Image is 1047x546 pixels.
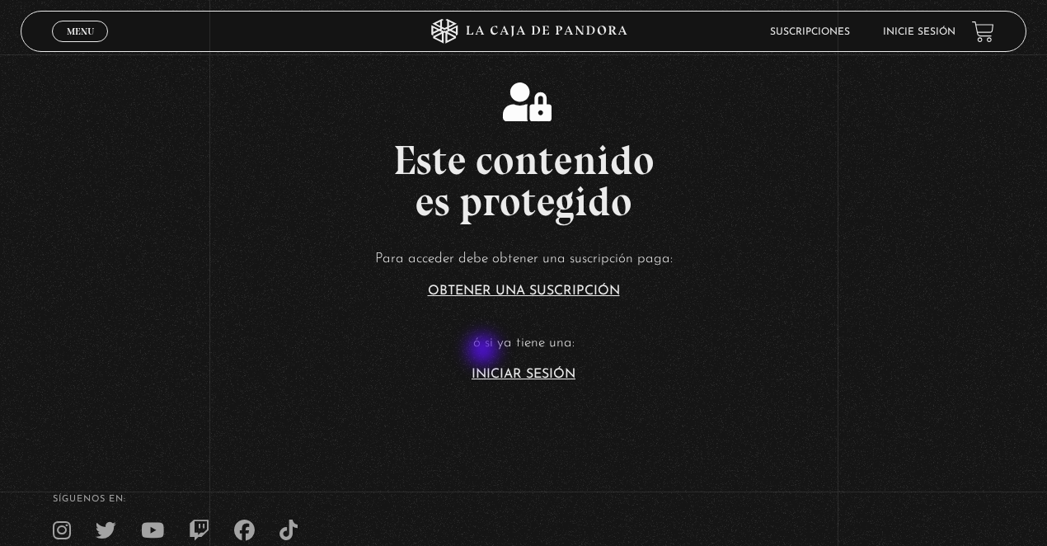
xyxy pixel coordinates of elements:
[972,21,994,43] a: View your shopping cart
[61,40,100,52] span: Cerrar
[428,285,620,298] a: Obtener una suscripción
[67,26,94,36] span: Menu
[472,368,575,381] a: Iniciar Sesión
[770,27,850,37] a: Suscripciones
[53,495,995,504] h4: SÍguenos en:
[883,27,955,37] a: Inicie sesión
